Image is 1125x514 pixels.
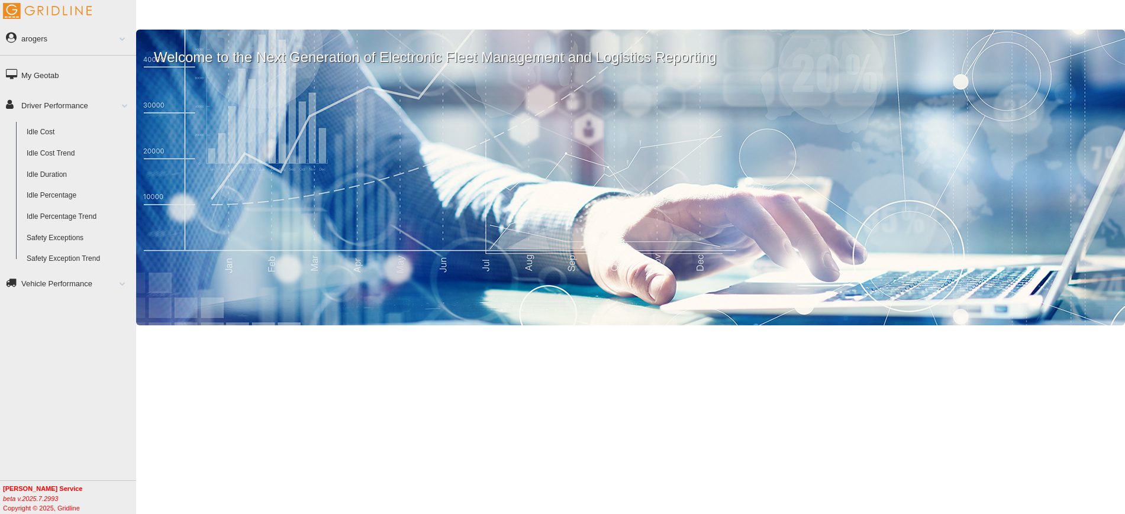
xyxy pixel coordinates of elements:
[3,484,136,513] div: Copyright © 2025, Gridline
[21,164,136,186] a: Idle Duration
[3,485,83,492] b: [PERSON_NAME] Service
[136,30,1125,67] p: Welcome to the Next Generation of Electronic Fleet Management and Logistics Reporting
[21,122,136,143] a: Idle Cost
[21,143,136,164] a: Idle Cost Trend
[3,3,92,19] img: Gridline
[21,206,136,228] a: Idle Percentage Trend
[21,248,136,270] a: Safety Exception Trend
[3,495,58,502] i: beta v.2025.7.2993
[21,185,136,206] a: Idle Percentage
[21,228,136,249] a: Safety Exceptions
